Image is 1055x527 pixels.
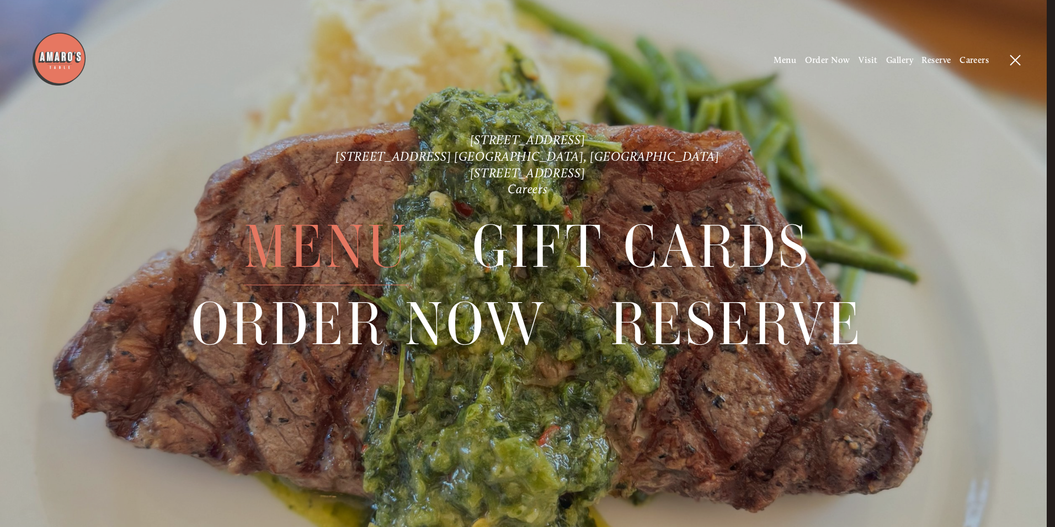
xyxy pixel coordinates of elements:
[31,31,87,87] img: Amaro's Table
[335,149,719,164] a: [STREET_ADDRESS] [GEOGRAPHIC_DATA], [GEOGRAPHIC_DATA]
[960,55,989,65] a: Careers
[859,55,877,65] a: Visit
[470,165,585,181] a: [STREET_ADDRESS]
[921,55,951,65] a: Reserve
[244,209,409,285] a: Menu
[610,286,864,362] a: Reserve
[508,182,548,197] a: Careers
[774,55,796,65] a: Menu
[472,209,811,285] a: Gift Cards
[886,55,913,65] a: Gallery
[191,286,547,362] a: Order Now
[805,55,850,65] a: Order Now
[470,132,585,147] a: [STREET_ADDRESS]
